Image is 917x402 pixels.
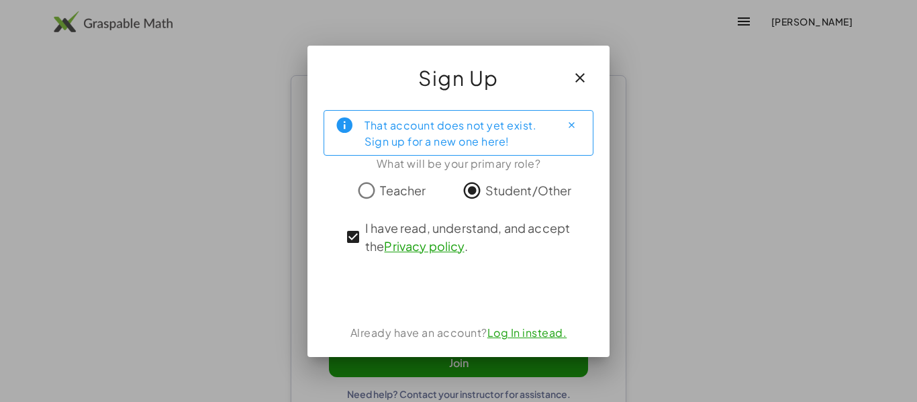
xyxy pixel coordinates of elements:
span: Sign Up [418,62,499,94]
div: Already have an account? [324,325,593,341]
a: Privacy policy [384,238,464,254]
span: Student/Other [485,181,572,199]
iframe: Sign in with Google Button [385,275,532,305]
div: That account does not yet exist. Sign up for a new one here! [365,116,550,150]
span: I have read, understand, and accept the . [365,219,576,255]
div: What will be your primary role? [324,156,593,172]
span: Teacher [380,181,426,199]
a: Log In instead. [487,325,567,340]
button: Close [561,115,582,136]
